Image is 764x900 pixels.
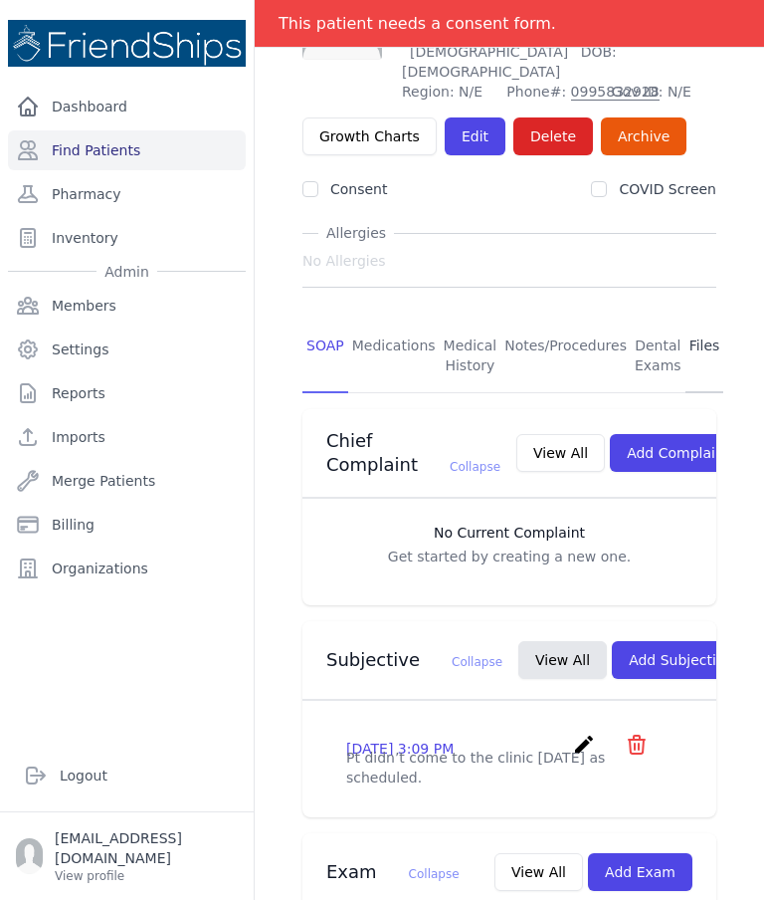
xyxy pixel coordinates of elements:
[572,733,596,757] i: create
[302,320,716,393] nav: Tabs
[8,373,246,413] a: Reports
[326,648,502,672] h3: Subjective
[8,87,246,126] a: Dashboard
[322,547,696,566] p: Get started by creating a new one.
[513,117,593,155] button: Delete
[440,320,501,393] a: Medical History
[8,130,246,170] a: Find Patients
[302,117,437,155] a: Growth Charts
[516,434,605,472] button: View All
[610,434,746,472] button: Add Complaint
[445,117,505,155] a: Edit
[612,641,750,679] button: Add Subjective
[410,44,568,60] span: [DEMOGRAPHIC_DATA]
[16,756,238,795] a: Logout
[402,22,716,82] p: [DEMOGRAPHIC_DATA]
[8,218,246,258] a: Inventory
[8,549,246,588] a: Organizations
[8,286,246,326] a: Members
[612,82,716,102] span: Gov ID: N/E
[450,460,500,474] span: Collapse
[322,523,696,543] h3: No Current Complaint
[8,20,246,67] img: Medical Missions EMR
[452,655,502,669] span: Collapse
[506,82,599,102] span: Phone#:
[601,117,686,155] a: Archive
[572,742,601,761] a: create
[8,417,246,457] a: Imports
[588,853,692,891] button: Add Exam
[8,461,246,501] a: Merge Patients
[685,320,724,393] a: Files
[8,330,246,369] a: Settings
[55,828,238,868] p: [EMAIL_ADDRESS][DOMAIN_NAME]
[330,181,387,197] label: Consent
[326,429,500,477] h3: Chief Complaint
[302,320,348,393] a: SOAP
[96,262,157,282] span: Admin
[8,174,246,214] a: Pharmacy
[346,739,454,759] p: [DATE] 3:09 PM
[518,641,607,679] button: View All
[302,251,386,271] span: No Allergies
[8,505,246,545] a: Billing
[631,320,685,393] a: Dental Exams
[409,867,460,881] span: Collapse
[318,223,394,243] span: Allergies
[494,853,583,891] button: View All
[16,828,238,884] a: [EMAIL_ADDRESS][DOMAIN_NAME] View profile
[55,868,238,884] p: View profile
[326,860,460,884] h3: Exam
[402,82,494,102] span: Region: N/E
[500,320,631,393] a: Notes/Procedures
[346,748,672,787] p: Pt didn’t come to the clinic [DATE] as scheduled.
[619,181,716,197] label: COVID Screen
[348,320,440,393] a: Medications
